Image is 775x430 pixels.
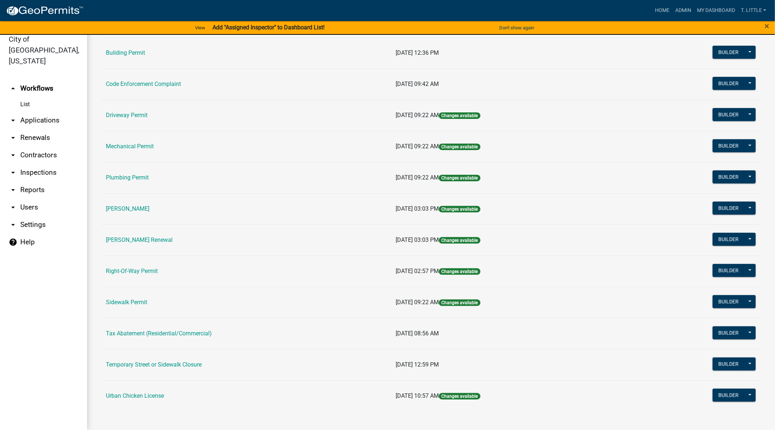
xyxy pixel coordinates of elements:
a: Code Enforcement Complaint [106,80,181,87]
a: Urban Chicken License [106,392,164,399]
a: [PERSON_NAME] Renewal [106,236,173,243]
span: × [765,21,770,31]
a: My Dashboard [694,4,738,17]
span: Changes available [439,393,480,400]
span: [DATE] 10:57 AM [396,392,439,399]
button: Builder [713,233,745,246]
span: [DATE] 02:57 PM [396,268,439,274]
a: Right-Of-Way Permit [106,268,158,274]
button: Builder [713,295,745,308]
a: Sidewalk Permit [106,299,147,306]
span: Changes available [439,237,480,244]
button: Builder [713,46,745,59]
a: Home [652,4,672,17]
button: Close [765,22,770,30]
span: [DATE] 03:03 PM [396,236,439,243]
button: Builder [713,264,745,277]
span: [DATE] 08:56 AM [396,330,439,337]
a: [PERSON_NAME] [106,205,149,212]
i: arrow_drop_up [9,84,17,93]
button: Builder [713,139,745,152]
i: arrow_drop_down [9,220,17,229]
span: Changes available [439,144,480,150]
span: Changes available [439,175,480,181]
span: [DATE] 09:22 AM [396,299,439,306]
a: View [192,22,208,34]
button: Builder [713,202,745,215]
button: Builder [713,389,745,402]
button: Builder [713,326,745,339]
span: [DATE] 09:22 AM [396,174,439,181]
button: Builder [713,108,745,121]
a: Plumbing Permit [106,174,149,181]
a: Building Permit [106,49,145,56]
span: [DATE] 09:42 AM [396,80,439,87]
a: Mechanical Permit [106,143,154,150]
a: T. Little [738,4,769,17]
span: [DATE] 09:22 AM [396,112,439,119]
button: Builder [713,170,745,183]
a: Tax Abatement (Residential/Commercial) [106,330,212,337]
i: arrow_drop_down [9,133,17,142]
a: Driveway Permit [106,112,148,119]
a: Admin [672,4,694,17]
span: Changes available [439,299,480,306]
span: [DATE] 03:03 PM [396,205,439,212]
span: [DATE] 12:59 PM [396,361,439,368]
span: Changes available [439,112,480,119]
span: [DATE] 12:36 PM [396,49,439,56]
strong: Add "Assigned Inspector" to Dashboard List! [213,24,325,31]
button: Builder [713,77,745,90]
i: arrow_drop_down [9,186,17,194]
span: [DATE] 09:22 AM [396,143,439,150]
button: Builder [713,357,745,371]
button: Don't show again [496,22,537,34]
i: arrow_drop_down [9,168,17,177]
span: Changes available [439,268,480,275]
i: arrow_drop_down [9,151,17,160]
i: help [9,238,17,247]
a: Temporary Street or Sidewalk Closure [106,361,202,368]
span: Changes available [439,206,480,212]
i: arrow_drop_down [9,116,17,125]
i: arrow_drop_down [9,203,17,212]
